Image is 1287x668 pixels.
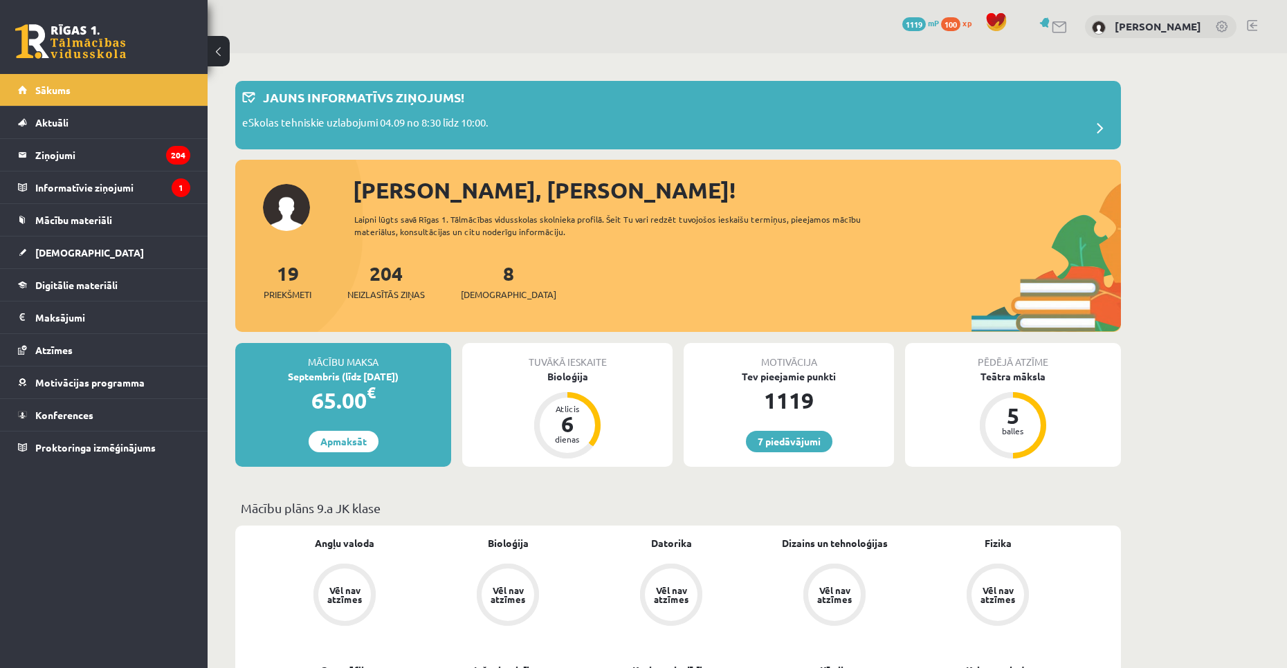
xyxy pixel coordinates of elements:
[462,369,673,461] a: Bioloģija Atlicis 6 dienas
[905,343,1121,369] div: Pēdējā atzīme
[902,17,926,31] span: 1119
[18,399,190,431] a: Konferences
[235,384,451,417] div: 65.00
[18,367,190,398] a: Motivācijas programma
[684,384,894,417] div: 1119
[941,17,978,28] a: 100 xp
[35,171,190,203] legend: Informatīvie ziņojumi
[235,343,451,369] div: Mācību maksa
[651,536,692,550] a: Datorika
[35,376,145,389] span: Motivācijas programma
[264,261,311,301] a: 19Priekšmeti
[35,409,93,421] span: Konferences
[18,334,190,366] a: Atzīmes
[242,115,489,134] p: eSkolas tehniskie uzlabojumi 04.09 no 8:30 līdz 10:00.
[18,301,190,333] a: Maksājumi
[905,369,1121,384] div: Teātra māksla
[547,413,588,435] div: 6
[1092,21,1106,35] img: Ervīns Blonskis
[263,88,464,106] p: Jauns informatīvs ziņojums!
[35,441,156,454] span: Proktoringa izmēģinājums
[985,536,1012,550] a: Fizika
[354,213,886,238] div: Laipni lūgts savā Rīgas 1. Tālmācības vidusskolas skolnieka profilā. Šeit Tu vari redzēt tuvojošo...
[684,369,894,384] div: Tev pieejamie punkti
[35,301,190,333] legend: Maksājumi
[18,204,190,236] a: Mācību materiāli
[1115,19,1201,33] a: [PERSON_NAME]
[35,84,71,96] span: Sākums
[992,427,1034,435] div: balles
[782,536,888,550] a: Dizains un tehnoloģijas
[461,288,556,301] span: [DEMOGRAPHIC_DATA]
[652,586,691,604] div: Vēl nav atzīmes
[905,369,1121,461] a: Teātra māksla 5 balles
[35,246,144,259] span: [DEMOGRAPHIC_DATA]
[962,17,971,28] span: xp
[315,536,374,550] a: Angļu valoda
[172,178,190,197] i: 1
[35,139,190,171] legend: Ziņojumi
[18,74,190,106] a: Sākums
[325,586,364,604] div: Vēl nav atzīmes
[166,146,190,165] i: 204
[235,369,451,384] div: Septembris (līdz [DATE])
[992,405,1034,427] div: 5
[547,405,588,413] div: Atlicis
[489,586,527,604] div: Vēl nav atzīmes
[941,17,960,31] span: 100
[242,88,1114,142] a: Jauns informatīvs ziņojums! eSkolas tehniskie uzlabojumi 04.09 no 8:30 līdz 10:00.
[746,431,832,452] a: 7 piedāvājumi
[684,343,894,369] div: Motivācija
[35,279,118,291] span: Digitālie materiāli
[367,382,376,402] span: €
[547,435,588,443] div: dienas
[347,288,425,301] span: Neizlasītās ziņas
[928,17,939,28] span: mP
[241,499,1115,517] p: Mācību plāns 9.a JK klase
[18,269,190,301] a: Digitālie materiāli
[462,369,673,384] div: Bioloģija
[916,564,1079,629] a: Vēl nav atzīmes
[461,261,556,301] a: 8[DEMOGRAPHIC_DATA]
[815,586,854,604] div: Vēl nav atzīmes
[18,171,190,203] a: Informatīvie ziņojumi1
[426,564,590,629] a: Vēl nav atzīmes
[353,174,1121,207] div: [PERSON_NAME], [PERSON_NAME]!
[18,139,190,171] a: Ziņojumi204
[902,17,939,28] a: 1119 mP
[15,24,126,59] a: Rīgas 1. Tālmācības vidusskola
[978,586,1017,604] div: Vēl nav atzīmes
[488,536,529,550] a: Bioloģija
[35,344,73,356] span: Atzīmes
[347,261,425,301] a: 204Neizlasītās ziņas
[18,432,190,463] a: Proktoringa izmēģinājums
[264,288,311,301] span: Priekšmeti
[18,106,190,138] a: Aktuāli
[462,343,673,369] div: Tuvākā ieskaite
[35,116,69,129] span: Aktuāli
[309,431,378,452] a: Apmaksāt
[753,564,916,629] a: Vēl nav atzīmes
[35,214,112,226] span: Mācību materiāli
[590,564,753,629] a: Vēl nav atzīmes
[18,236,190,268] a: [DEMOGRAPHIC_DATA]
[263,564,426,629] a: Vēl nav atzīmes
